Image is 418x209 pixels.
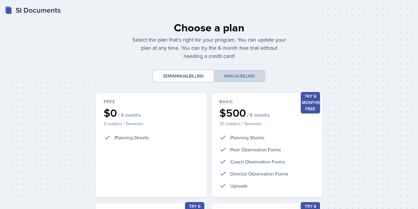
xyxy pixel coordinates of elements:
div: Choose a plan [132,19,286,36]
p: Coach Observation Forms [230,158,285,165]
p: Select the plan that's right for your program. You can update your plan at any time. You can try ... [132,36,286,60]
span: billing [189,73,204,79]
button: Annualbilling [214,70,265,82]
div: Basic [219,99,315,105]
p: Planning Sheets [115,134,149,141]
p: Planning Sheets [230,134,264,141]
span: billing [240,73,255,79]
p: Peer Observation Forms [230,146,281,153]
span: / 6 months [247,112,270,118]
p: 5 Leaders / Semester [104,121,199,127]
p: Director Observation Forms [230,170,288,177]
div: $500 [219,107,315,118]
span: / 6 months [118,112,141,118]
div: Free [104,99,199,105]
button: Semiannualbilling [153,70,214,82]
div: Try 6 months free [301,92,320,113]
div: $0 [104,107,199,118]
p: Uploads [230,182,247,189]
a: SI Documents [5,5,61,16]
p: 20 Leaders / Semester [219,121,315,127]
